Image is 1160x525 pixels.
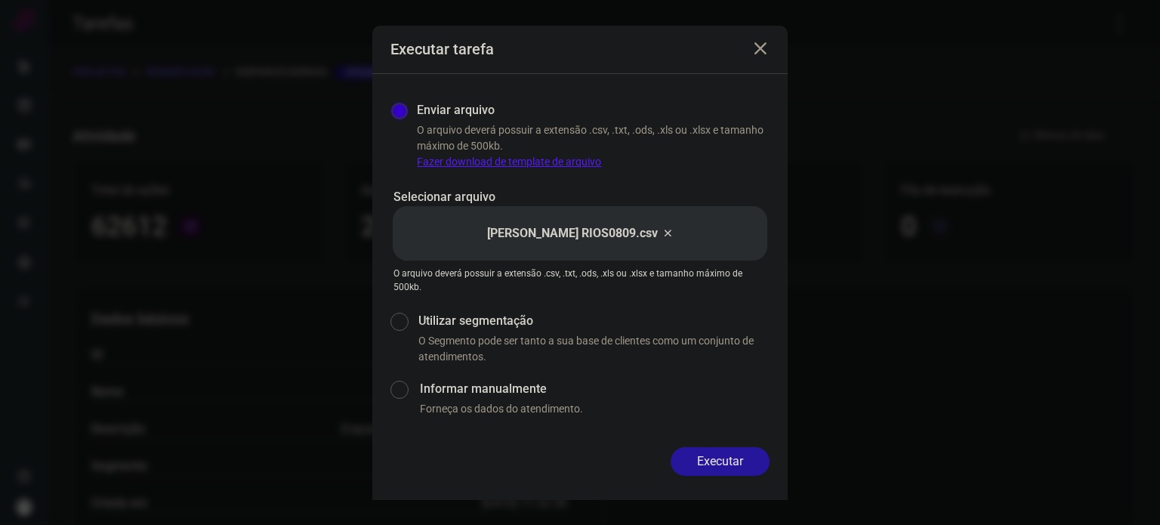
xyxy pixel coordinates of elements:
[393,188,767,206] p: Selecionar arquivo
[417,122,770,170] p: O arquivo deverá possuir a extensão .csv, .txt, .ods, .xls ou .xlsx e tamanho máximo de 500kb.
[671,447,770,476] button: Executar
[393,267,767,294] p: O arquivo deverá possuir a extensão .csv, .txt, .ods, .xls ou .xlsx e tamanho máximo de 500kb.
[420,401,770,417] p: Forneça os dados do atendimento.
[417,101,495,119] label: Enviar arquivo
[417,156,601,168] a: Fazer download de template de arquivo
[418,333,770,365] p: O Segmento pode ser tanto a sua base de clientes como um conjunto de atendimentos.
[487,224,658,242] p: [PERSON_NAME] RIOS0809.csv
[420,380,770,398] label: Informar manualmente
[418,312,770,330] label: Utilizar segmentação
[390,40,494,58] h3: Executar tarefa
